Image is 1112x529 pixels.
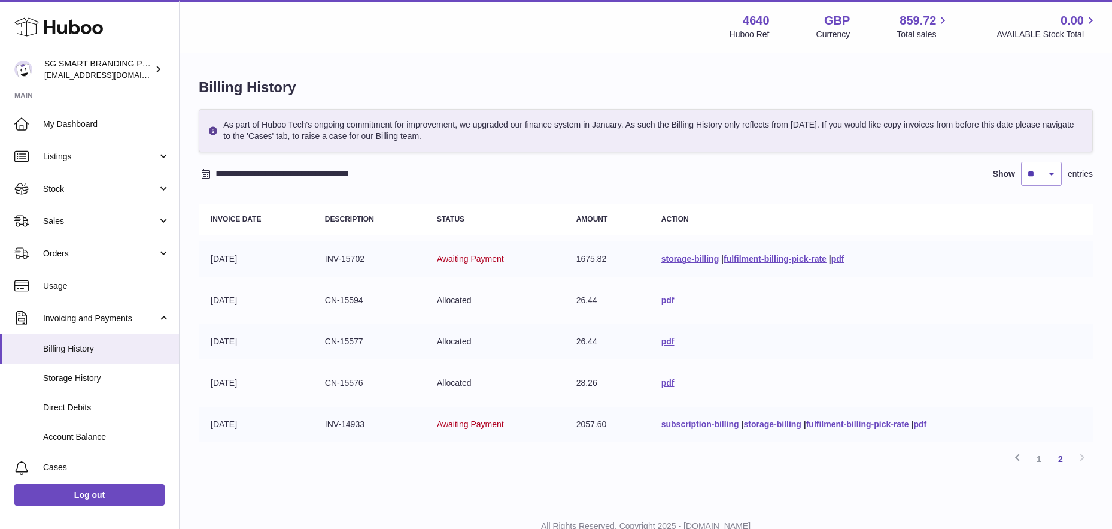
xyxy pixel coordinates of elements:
[14,61,32,78] img: uktopsmileshipping@gmail.com
[43,343,170,355] span: Billing History
[564,324,649,359] td: 26.44
[437,378,472,388] span: Allocated
[437,254,504,264] span: Awaiting Payment
[1068,168,1093,180] span: entries
[199,109,1093,152] div: As part of Huboo Tech's ongoing commitment for improvement, we upgraded our finance system in Jan...
[199,283,313,318] td: [DATE]
[911,419,913,429] span: |
[43,151,157,162] span: Listings
[313,241,425,277] td: INV-15702
[913,419,926,429] a: pdf
[43,373,170,384] span: Storage History
[993,168,1015,180] label: Show
[14,484,165,506] a: Log out
[43,248,157,259] span: Orders
[743,13,770,29] strong: 4640
[437,337,472,346] span: Allocated
[661,295,675,305] a: pdf
[313,324,425,359] td: CN-15577
[831,254,844,264] a: pdf
[806,419,909,429] a: fulfilment-billing-pick-rate
[43,402,170,413] span: Direct Debits
[199,241,313,277] td: [DATE]
[661,215,689,223] strong: Action
[564,407,649,442] td: 2057.60
[43,280,170,292] span: Usage
[313,407,425,442] td: INV-14933
[564,283,649,318] td: 26.44
[211,215,261,223] strong: Invoice Date
[199,78,1093,97] h1: Billing History
[661,254,719,264] a: storage-billing
[724,254,827,264] a: fulfilment-billing-pick-rate
[199,324,313,359] td: [DATE]
[437,295,472,305] span: Allocated
[564,241,649,277] td: 1675.82
[816,29,850,40] div: Currency
[43,431,170,443] span: Account Balance
[996,29,1098,40] span: AVAILABLE Stock Total
[824,13,850,29] strong: GBP
[661,337,675,346] a: pdf
[804,419,806,429] span: |
[661,378,675,388] a: pdf
[900,13,936,29] span: 859.72
[325,215,374,223] strong: Description
[43,313,157,324] span: Invoicing and Payments
[1028,448,1050,470] a: 1
[661,419,739,429] a: subscription-billing
[721,254,724,264] span: |
[44,70,176,80] span: [EMAIL_ADDRESS][DOMAIN_NAME]
[437,419,504,429] span: Awaiting Payment
[199,407,313,442] td: [DATE]
[43,183,157,195] span: Stock
[1050,448,1071,470] a: 2
[1061,13,1084,29] span: 0.00
[43,462,170,473] span: Cases
[897,13,950,40] a: 859.72 Total sales
[996,13,1098,40] a: 0.00 AVAILABLE Stock Total
[742,419,744,429] span: |
[44,58,152,81] div: SG SMART BRANDING PTE. LTD.
[897,29,950,40] span: Total sales
[576,215,608,223] strong: Amount
[743,419,801,429] a: storage-billing
[43,119,170,130] span: My Dashboard
[43,216,157,227] span: Sales
[564,365,649,401] td: 28.26
[199,365,313,401] td: [DATE]
[829,254,831,264] span: |
[437,215,464,223] strong: Status
[313,283,425,318] td: CN-15594
[313,365,425,401] td: CN-15576
[730,29,770,40] div: Huboo Ref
